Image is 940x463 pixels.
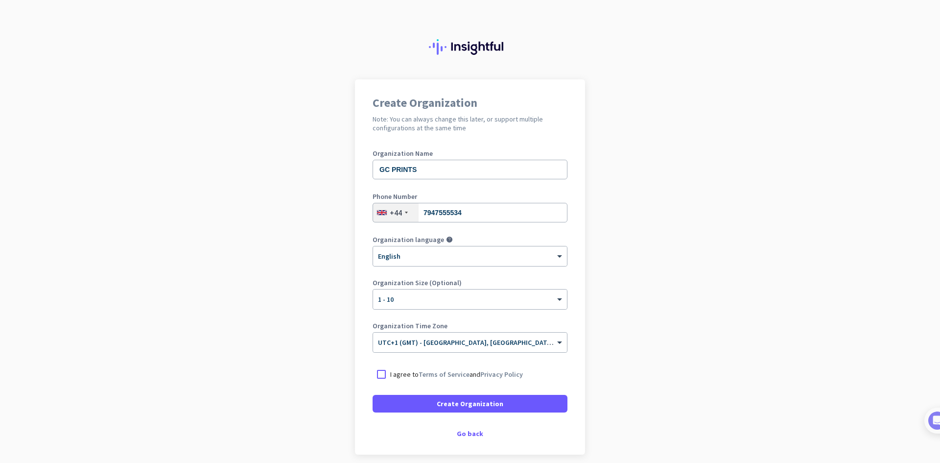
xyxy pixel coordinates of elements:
[373,160,567,179] input: What is the name of your organization?
[480,370,523,379] a: Privacy Policy
[373,203,567,222] input: 121 234 5678
[373,430,567,437] div: Go back
[429,39,511,55] img: Insightful
[373,150,567,157] label: Organization Name
[373,322,567,329] label: Organization Time Zone
[373,97,567,109] h1: Create Organization
[373,193,567,200] label: Phone Number
[373,115,567,132] h2: Note: You can always change this later, or support multiple configurations at the same time
[373,236,444,243] label: Organization language
[419,370,470,379] a: Terms of Service
[390,369,523,379] p: I agree to and
[390,208,402,218] div: +44
[373,279,567,286] label: Organization Size (Optional)
[373,395,567,413] button: Create Organization
[437,399,503,409] span: Create Organization
[446,236,453,243] i: help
